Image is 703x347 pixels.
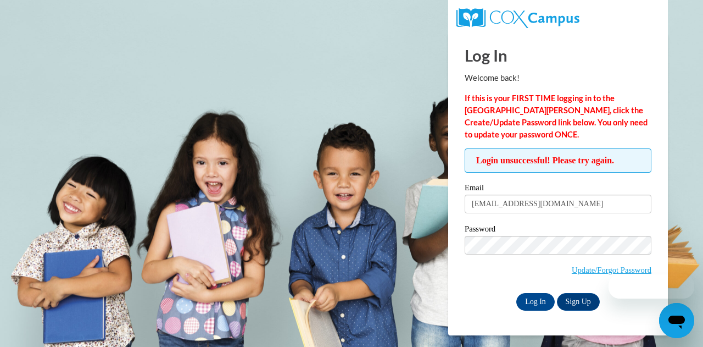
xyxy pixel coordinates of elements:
[465,225,651,236] label: Password
[456,8,579,28] img: COX Campus
[557,293,600,311] a: Sign Up
[659,303,694,338] iframe: Button to launch messaging window
[465,93,648,139] strong: If this is your FIRST TIME logging in to the [GEOGRAPHIC_DATA][PERSON_NAME], click the Create/Upd...
[572,266,651,274] a: Update/Forgot Password
[609,274,694,299] iframe: Message from company
[516,293,555,311] input: Log In
[465,44,651,67] h1: Log In
[465,72,651,84] p: Welcome back!
[465,148,651,173] span: Login unsuccessful! Please try again.
[465,184,651,195] label: Email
